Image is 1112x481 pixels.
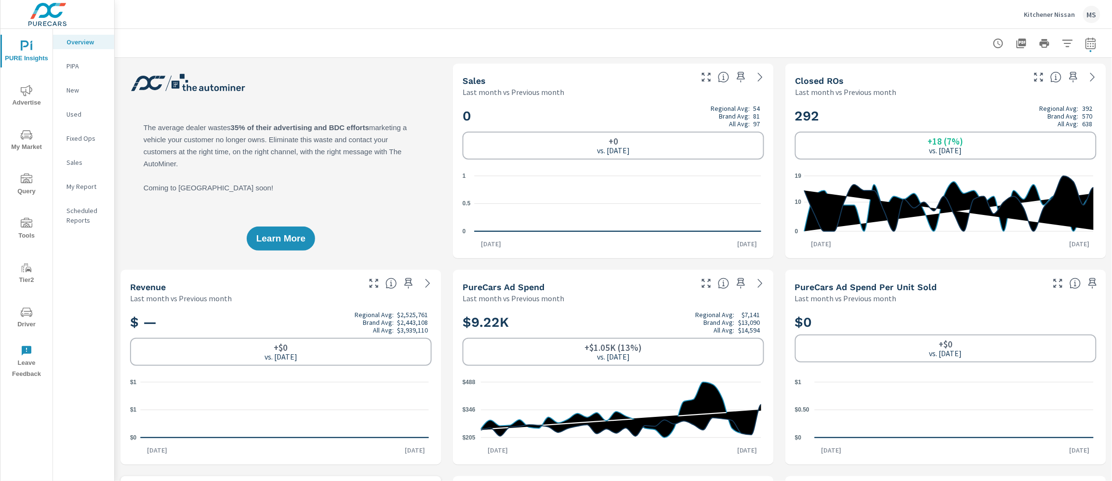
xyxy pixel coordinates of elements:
[463,200,471,207] text: 0.5
[753,276,768,291] a: See more details in report
[928,136,964,146] h6: +18 (7%)
[733,276,749,291] span: Save this to your personalized report
[463,173,466,179] text: 1
[753,69,768,85] a: See more details in report
[1031,69,1046,85] button: Make Fullscreen
[385,278,397,289] span: Total sales revenue over the selected date range. [Source: This data is sourced from the dealer’s...
[741,311,760,319] p: $7,141
[1083,112,1093,120] p: 570
[53,107,114,121] div: Used
[738,326,760,334] p: $14,594
[366,276,382,291] button: Make Fullscreen
[795,379,802,386] text: $1
[597,352,630,361] p: vs. [DATE]
[463,311,764,334] h2: $9.22K
[805,239,838,249] p: [DATE]
[355,311,394,319] p: Regional Avg:
[463,434,476,441] text: $205
[754,105,760,112] p: 54
[729,120,750,128] p: All Avg:
[66,134,106,143] p: Fixed Ops
[3,218,50,241] span: Tools
[1048,112,1079,120] p: Brand Avg:
[463,105,764,128] h2: 0
[53,131,114,146] div: Fixed Ops
[585,343,642,352] h6: +$1.05K (13%)
[1085,69,1100,85] a: See more details in report
[1024,10,1075,19] p: Kitchener Nissan
[795,293,897,304] p: Last month vs Previous month
[463,379,476,386] text: $488
[815,445,848,455] p: [DATE]
[754,120,760,128] p: 97
[130,293,232,304] p: Last month vs Previous month
[1050,71,1062,83] span: Number of Repair Orders Closed by the selected dealership group over the selected time range. [So...
[795,86,897,98] p: Last month vs Previous month
[53,203,114,227] div: Scheduled Reports
[1058,120,1079,128] p: All Avg:
[3,174,50,197] span: Query
[719,112,750,120] p: Brand Avg:
[795,228,798,235] text: 0
[66,109,106,119] p: Used
[481,445,515,455] p: [DATE]
[795,76,844,86] h5: Closed ROs
[1070,278,1081,289] span: Average cost of advertising per each vehicle sold at the dealer over the selected date range. The...
[256,234,305,243] span: Learn More
[373,326,394,334] p: All Avg:
[398,445,432,455] p: [DATE]
[795,434,802,441] text: $0
[704,319,735,326] p: Brand Avg:
[1063,239,1097,249] p: [DATE]
[0,29,53,384] div: nav menu
[795,105,1097,128] h2: 292
[265,352,297,361] p: vs. [DATE]
[53,59,114,73] div: PIPA
[3,345,50,380] span: Leave Feedback
[130,407,137,414] text: $1
[3,307,50,330] span: Driver
[66,206,106,225] p: Scheduled Reports
[754,112,760,120] p: 81
[795,282,937,292] h5: PureCars Ad Spend Per Unit Sold
[463,76,486,86] h5: Sales
[733,69,749,85] span: Save this to your personalized report
[66,182,106,191] p: My Report
[3,40,50,64] span: PURE Insights
[1050,276,1066,291] button: Make Fullscreen
[730,239,764,249] p: [DATE]
[53,179,114,194] div: My Report
[730,445,764,455] p: [DATE]
[3,129,50,153] span: My Market
[66,61,106,71] p: PIPA
[363,319,394,326] p: Brand Avg:
[3,262,50,286] span: Tier2
[795,407,809,414] text: $0.50
[397,319,428,326] p: $2,443,108
[699,69,714,85] button: Make Fullscreen
[130,311,432,334] h2: $ —
[795,314,1097,331] h2: $0
[1085,276,1100,291] span: Save this to your personalized report
[711,105,750,112] p: Regional Avg:
[53,35,114,49] div: Overview
[66,37,106,47] p: Overview
[420,276,436,291] a: See more details in report
[795,173,802,179] text: 19
[463,293,564,304] p: Last month vs Previous month
[699,276,714,291] button: Make Fullscreen
[1083,6,1100,23] div: MS
[1040,105,1079,112] p: Regional Avg:
[929,146,962,155] p: vs. [DATE]
[66,85,106,95] p: New
[463,86,564,98] p: Last month vs Previous month
[939,339,953,349] h6: +$0
[274,343,288,352] h6: +$0
[1066,69,1081,85] span: Save this to your personalized report
[696,311,735,319] p: Regional Avg:
[141,445,174,455] p: [DATE]
[130,282,166,292] h5: Revenue
[475,239,508,249] p: [DATE]
[66,158,106,167] p: Sales
[401,276,416,291] span: Save this to your personalized report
